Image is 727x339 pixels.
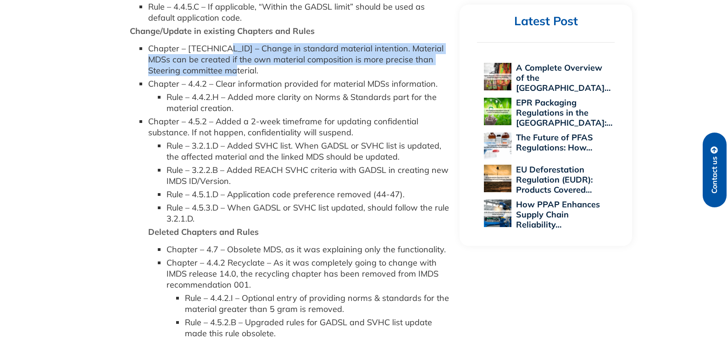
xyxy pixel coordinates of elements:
img: How PPAP Enhances Supply Chain Reliability Across Global Industries [484,200,511,227]
img: EU Deforestation Regulation (EUDR): Products Covered and Compliance Essentials [484,165,511,192]
li: Rule – 4.5.3.D – When GADSL or SVHC list updated, should follow the rule 3.2.1.D. [166,202,451,224]
li: Rule – 4.4.5.C – If applicable, “Within the GADSL limit” should be used as default application code. [148,1,451,23]
img: EPR Packaging Regulations in the US: A 2025 Compliance Perspective [484,98,511,125]
h2: Latest Post [477,14,615,29]
a: The Future of PFAS Regulations: How… [516,132,593,153]
li: Chapter – 4.4.2 – Clear information provided for material MDSs information. [148,78,451,114]
li: Rule – 3.2.1.D – Added SVHC list. When GADSL or SVHC list is updated, the affected material and t... [166,140,451,162]
li: Rule – 4.5.2.B – Upgraded rules for GADSL and SVHC list update made this rule obsolete. [185,317,451,339]
strong: Change/Update in existing Chapters and Rules [130,26,315,36]
img: The Future of PFAS Regulations: How 2025 Will Reshape Global Supply Chains [484,133,511,160]
strong: Deleted Chapters and Rules [148,227,259,237]
li: Rule – 3.2.2.B – Added REACH SVHC criteria with GADSL in creating new IMDS ID/Version. [166,165,451,187]
img: A Complete Overview of the EU Personal Protective Equipment Regulation 2016/425 [484,63,511,90]
a: EU Deforestation Regulation (EUDR): Products Covered… [516,164,593,195]
li: Chapter – 4.7 – Obsolete MDS, as it was explaining only the functionality. [166,244,451,255]
li: Rule – 4.5.1.D – Application code preference removed (44-47). [166,189,451,200]
a: How PPAP Enhances Supply Chain Reliability… [516,199,600,230]
a: A Complete Overview of the [GEOGRAPHIC_DATA]… [516,62,610,93]
span: Contact us [710,156,719,194]
li: Chapter – 4.4.2 Recyclate – As it was completely going to change with IMDS release 14.0, the recy... [166,257,451,339]
a: EPR Packaging Regulations in the [GEOGRAPHIC_DATA]:… [516,97,612,128]
li: Rule – 4.4.2.I – Optional entry of providing norms & standards for the material greater than 5 gr... [185,293,451,315]
a: Contact us [703,133,727,207]
li: Chapter – 4.5.2 – Added a 2-week timeframe for updating confidential substance. If not happen, co... [148,116,451,224]
li: Chapter – [TECHNICAL_ID] – Change in standard material intention. Material MDSs can be created if... [148,43,451,76]
li: Rule – 4.4.2.H – Added more clarity on Norms & Standards part for the material creation. [166,92,451,114]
